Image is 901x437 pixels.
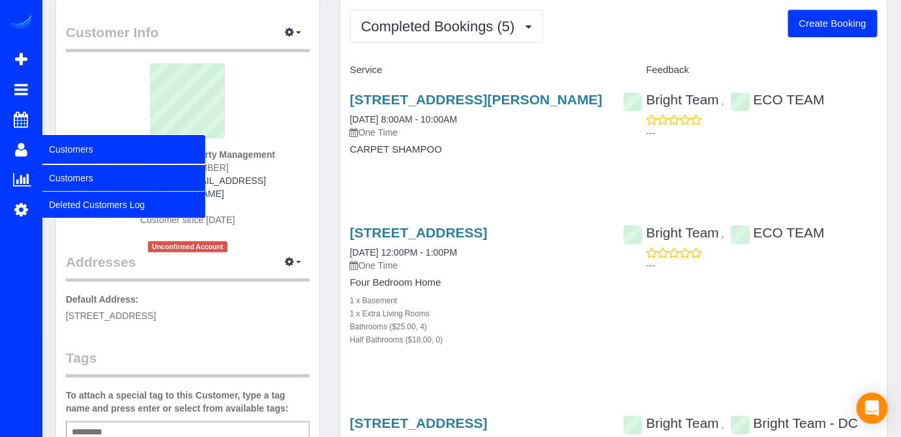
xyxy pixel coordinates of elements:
a: [STREET_ADDRESS] [350,225,488,240]
label: Default Address: [66,293,139,306]
span: , [722,229,724,239]
h4: Four Bedroom Home [350,277,604,288]
img: Automaid Logo [8,13,34,31]
span: Unconfirmed Account [148,241,228,252]
label: To attach a special tag to this Customer, type a tag name and press enter or select from availabl... [66,389,310,415]
button: Create Booking [788,10,878,37]
legend: Customer Info [66,23,310,52]
small: Bathrooms ($25.00, 4) [350,322,427,331]
p: --- [646,259,878,272]
a: ECO TEAM [731,225,825,240]
small: Half Bathrooms ($18.00, 0) [350,335,443,344]
a: [STREET_ADDRESS] [350,415,488,430]
small: 1 x Extra Living Rooms [350,309,430,318]
span: Customer since [DATE] [140,215,235,225]
a: Deleted Customers Log [42,192,205,218]
span: , [722,96,724,106]
legend: Tags [66,348,310,378]
span: Customers [42,134,205,164]
a: [DATE] 8:00AM - 10:00AM [350,114,458,125]
span: Completed Bookings (5) [361,18,522,35]
a: [STREET_ADDRESS][PERSON_NAME] [350,92,602,107]
button: Completed Bookings (5) [350,10,543,43]
span: [STREET_ADDRESS] [66,310,156,321]
a: [DATE] 12:00PM - 1:00PM [350,247,458,258]
h4: CARPET SHAMPOO [350,144,604,155]
a: Customers [42,165,205,191]
a: Bright Team [623,92,719,107]
h4: Feedback [623,65,878,76]
div: Open Intercom Messenger [857,393,888,424]
p: One Time [350,126,604,139]
h4: Service [350,65,604,76]
span: , [722,419,724,430]
a: Bright Team [623,225,719,240]
p: One Time [350,259,604,272]
ul: Customers [42,164,205,218]
a: ECO TEAM [731,92,825,107]
a: Bright Team [623,415,719,430]
a: Bright Team - DC [731,415,859,430]
small: 1 x Basement [350,296,398,305]
p: --- [646,127,878,140]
